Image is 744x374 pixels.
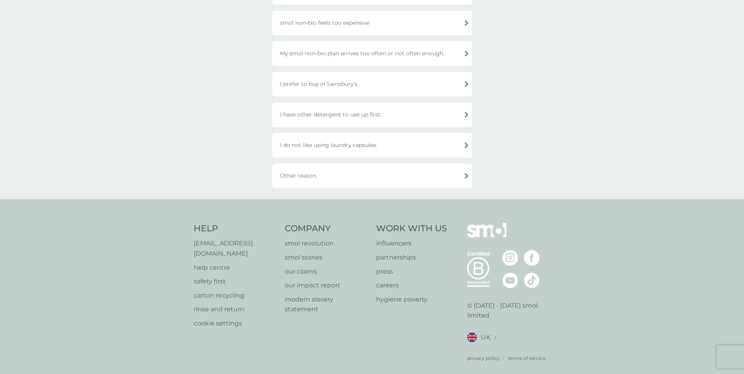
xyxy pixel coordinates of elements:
[194,223,277,235] h4: Help
[194,290,277,301] a: carton recycling
[194,318,277,329] a: cookie settings
[194,263,277,273] a: help centre
[494,336,497,340] img: select a new location
[272,163,472,188] div: Other reason.
[467,301,551,321] p: © [DATE] - [DATE] smol limited
[508,354,546,362] a: terms of service
[481,332,490,343] span: UK
[285,294,368,314] a: modern slavery statement
[467,354,500,362] a: privacy policy
[272,133,472,158] div: I do not like using laundry capsules.
[376,223,447,235] h4: Work With Us
[502,272,518,288] img: visit the smol Youtube page
[467,332,477,342] img: UK flag
[194,276,277,287] a: safety first
[524,250,540,266] img: visit the smol Facebook page
[285,280,368,290] a: our impact report
[376,267,447,277] a: press
[376,294,447,305] a: hygiene poverty
[272,102,472,127] div: I have other detergent to use up first.
[376,252,447,263] a: partnerships
[285,252,368,263] a: smol stories
[194,238,277,258] a: [EMAIL_ADDRESS][DOMAIN_NAME]
[272,11,472,35] div: smol non-bio feels too expensive
[194,304,277,314] a: rinse and return
[285,267,368,277] a: our claims
[272,72,472,96] div: I prefer to buy in Sainsbury's.
[272,41,472,66] div: My smol non-bio plan arrives too often or not often enough.
[285,238,368,249] a: smol revolution
[376,280,447,290] a: careers
[376,238,447,249] a: influencers
[524,272,540,288] img: visit the smol Tiktok page
[285,223,368,235] h4: Company
[502,250,518,266] img: visit the smol Instagram page
[467,223,506,249] img: smol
